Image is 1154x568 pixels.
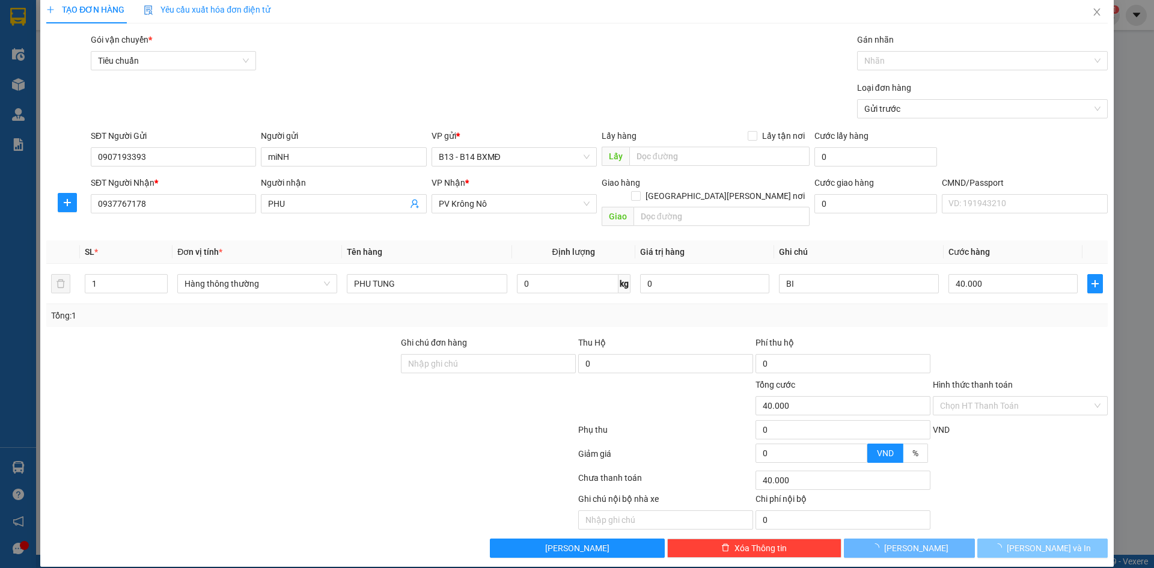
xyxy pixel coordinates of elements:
span: loading [994,543,1007,552]
span: SL [85,247,94,257]
span: close [1092,7,1102,17]
div: Người gửi [261,129,426,142]
input: Dọc đường [633,207,810,226]
span: Thu Hộ [578,338,606,347]
span: Tiêu chuẩn [98,52,249,70]
input: Nhập ghi chú [578,510,753,530]
div: Chưa thanh toán [577,471,754,492]
span: [GEOGRAPHIC_DATA][PERSON_NAME] nơi [641,189,810,203]
button: plus [58,193,77,212]
div: Giảm giá [577,447,754,468]
span: Yêu cầu xuất hóa đơn điện tử [144,5,270,14]
span: user-add [410,199,420,209]
span: Lấy [602,147,629,166]
button: deleteXóa Thông tin [667,539,842,558]
span: Lấy tận nơi [757,129,810,142]
button: plus [1087,274,1103,293]
input: Ghi chú đơn hàng [401,354,576,373]
span: plus [58,198,76,207]
div: Phụ thu [577,423,754,444]
span: Gửi trước [864,100,1101,118]
div: Người nhận [261,176,426,189]
span: Giao hàng [602,178,640,188]
label: Ghi chú đơn hàng [401,338,467,347]
span: B13 - B14 BXMĐ [439,148,590,166]
span: plus [46,5,55,14]
span: Giao [602,207,633,226]
div: VP gửi [432,129,597,142]
span: TẠO ĐƠN HÀNG [46,5,124,14]
label: Loại đơn hàng [857,83,911,93]
input: VD: Bàn, Ghế [347,274,507,293]
label: Cước lấy hàng [814,131,869,141]
button: delete [51,274,70,293]
span: plus [1088,279,1102,289]
span: Giá trị hàng [640,247,685,257]
span: kg [618,274,630,293]
input: Cước giao hàng [814,194,937,213]
span: loading [871,543,884,552]
div: SĐT Người Gửi [91,129,256,142]
input: Dọc đường [629,147,810,166]
span: delete [721,543,730,553]
th: Ghi chú [774,240,944,264]
div: CMND/Passport [942,176,1107,189]
div: Chi phí nội bộ [756,492,930,510]
span: Hàng thông thường [185,275,330,293]
span: Tổng cước [756,380,795,389]
span: [PERSON_NAME] và In [1007,542,1091,555]
div: Phí thu hộ [756,336,930,354]
span: VND [933,425,950,435]
span: PV Krông Nô [439,195,590,213]
span: Cước hàng [948,247,990,257]
div: SĐT Người Nhận [91,176,256,189]
span: Định lượng [552,247,595,257]
span: Đơn vị tính [177,247,222,257]
span: Gói vận chuyển [91,35,152,44]
label: Cước giao hàng [814,178,874,188]
input: 0 [640,274,769,293]
div: Tổng: 1 [51,309,445,322]
div: Ghi chú nội bộ nhà xe [578,492,753,510]
span: VP Nhận [432,178,465,188]
button: [PERSON_NAME] [490,539,665,558]
label: Hình thức thanh toán [933,380,1013,389]
img: icon [144,5,153,15]
button: [PERSON_NAME] và In [977,539,1108,558]
span: Xóa Thông tin [734,542,787,555]
button: [PERSON_NAME] [844,539,974,558]
span: [PERSON_NAME] [545,542,609,555]
span: [PERSON_NAME] [884,542,948,555]
span: % [912,448,918,458]
input: Ghi Chú [779,274,939,293]
span: Lấy hàng [602,131,637,141]
label: Gán nhãn [857,35,894,44]
input: Cước lấy hàng [814,147,937,166]
span: VND [877,448,894,458]
span: Tên hàng [347,247,382,257]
